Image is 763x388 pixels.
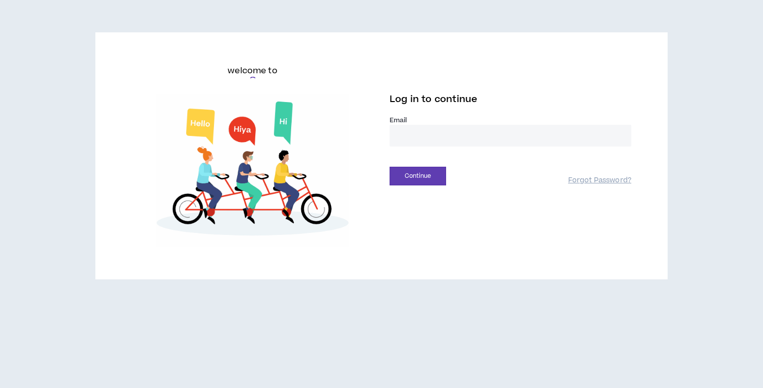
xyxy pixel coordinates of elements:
img: Welcome to Wripple [132,94,373,247]
a: Forgot Password? [568,176,631,185]
h6: welcome to [228,65,278,77]
label: Email [390,116,631,125]
span: Log in to continue [390,93,477,106]
button: Continue [390,167,446,185]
